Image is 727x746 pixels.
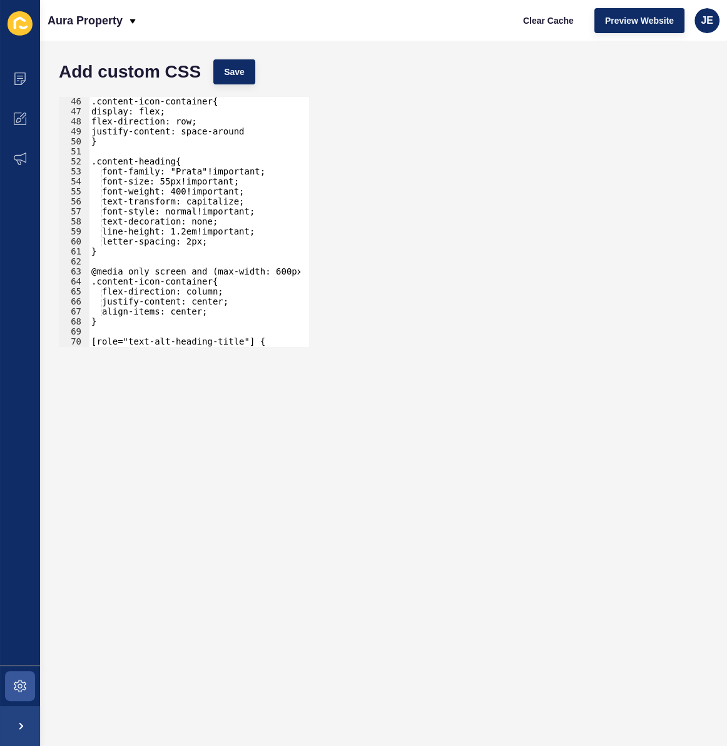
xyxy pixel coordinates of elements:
[59,326,89,336] div: 69
[594,8,684,33] button: Preview Website
[59,216,89,226] div: 58
[605,14,674,27] span: Preview Website
[59,266,89,276] div: 63
[59,256,89,266] div: 62
[213,59,255,84] button: Save
[59,96,89,106] div: 46
[59,176,89,186] div: 54
[59,226,89,236] div: 59
[59,146,89,156] div: 51
[224,66,245,78] span: Save
[59,126,89,136] div: 49
[512,8,584,33] button: Clear Cache
[59,206,89,216] div: 57
[59,106,89,116] div: 47
[59,156,89,166] div: 52
[59,346,89,356] div: 71
[59,286,89,296] div: 65
[701,14,713,27] span: JE
[59,186,89,196] div: 55
[59,246,89,256] div: 61
[523,14,574,27] span: Clear Cache
[59,66,201,78] h1: Add custom CSS
[59,196,89,206] div: 56
[48,5,123,36] p: Aura Property
[59,316,89,326] div: 68
[59,336,89,346] div: 70
[59,306,89,316] div: 67
[59,136,89,146] div: 50
[59,276,89,286] div: 64
[59,296,89,306] div: 66
[59,166,89,176] div: 53
[59,116,89,126] div: 48
[59,236,89,246] div: 60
